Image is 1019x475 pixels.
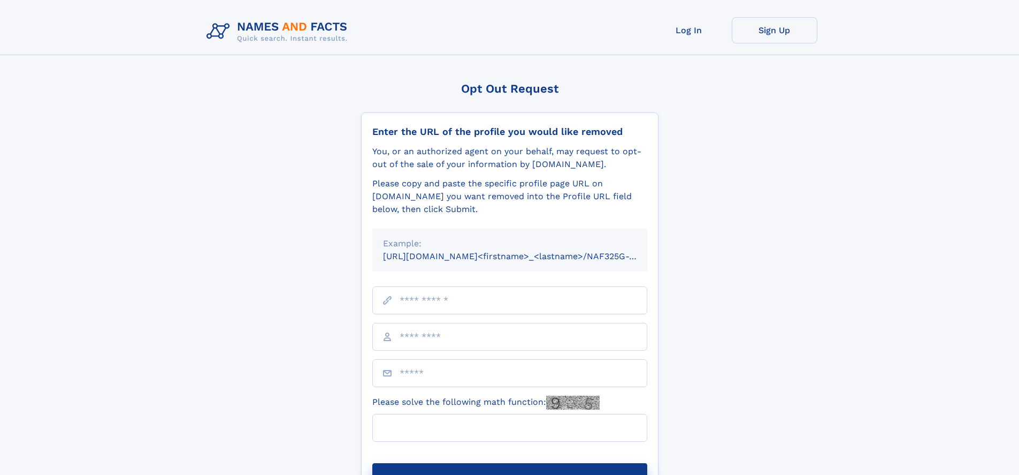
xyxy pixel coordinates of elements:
[372,177,647,216] div: Please copy and paste the specific profile page URL on [DOMAIN_NAME] you want removed into the Pr...
[372,126,647,138] div: Enter the URL of the profile you would like removed
[732,17,817,43] a: Sign Up
[372,396,600,410] label: Please solve the following math function:
[361,82,658,95] div: Opt Out Request
[646,17,732,43] a: Log In
[383,237,637,250] div: Example:
[202,17,356,46] img: Logo Names and Facts
[372,145,647,171] div: You, or an authorized agent on your behalf, may request to opt-out of the sale of your informatio...
[383,251,668,261] small: [URL][DOMAIN_NAME]<firstname>_<lastname>/NAF325G-xxxxxxxx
